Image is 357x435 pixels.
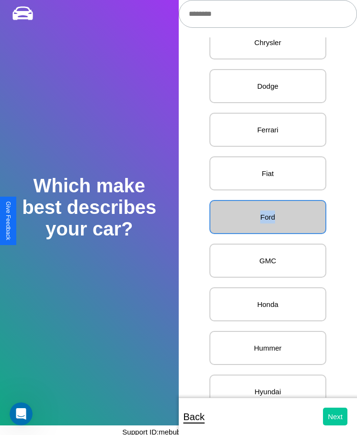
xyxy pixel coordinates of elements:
[220,167,316,180] p: Fiat
[220,298,316,311] p: Honda
[18,175,161,240] h2: Which make best describes your car?
[220,123,316,136] p: Ferrari
[220,341,316,354] p: Hummer
[220,385,316,398] p: Hyundai
[220,254,316,267] p: GMC
[184,408,205,425] p: Back
[323,408,347,425] button: Next
[220,36,316,49] p: Chrysler
[5,201,12,240] div: Give Feedback
[220,211,316,223] p: Ford
[10,402,33,425] iframe: Intercom live chat
[220,80,316,93] p: Dodge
